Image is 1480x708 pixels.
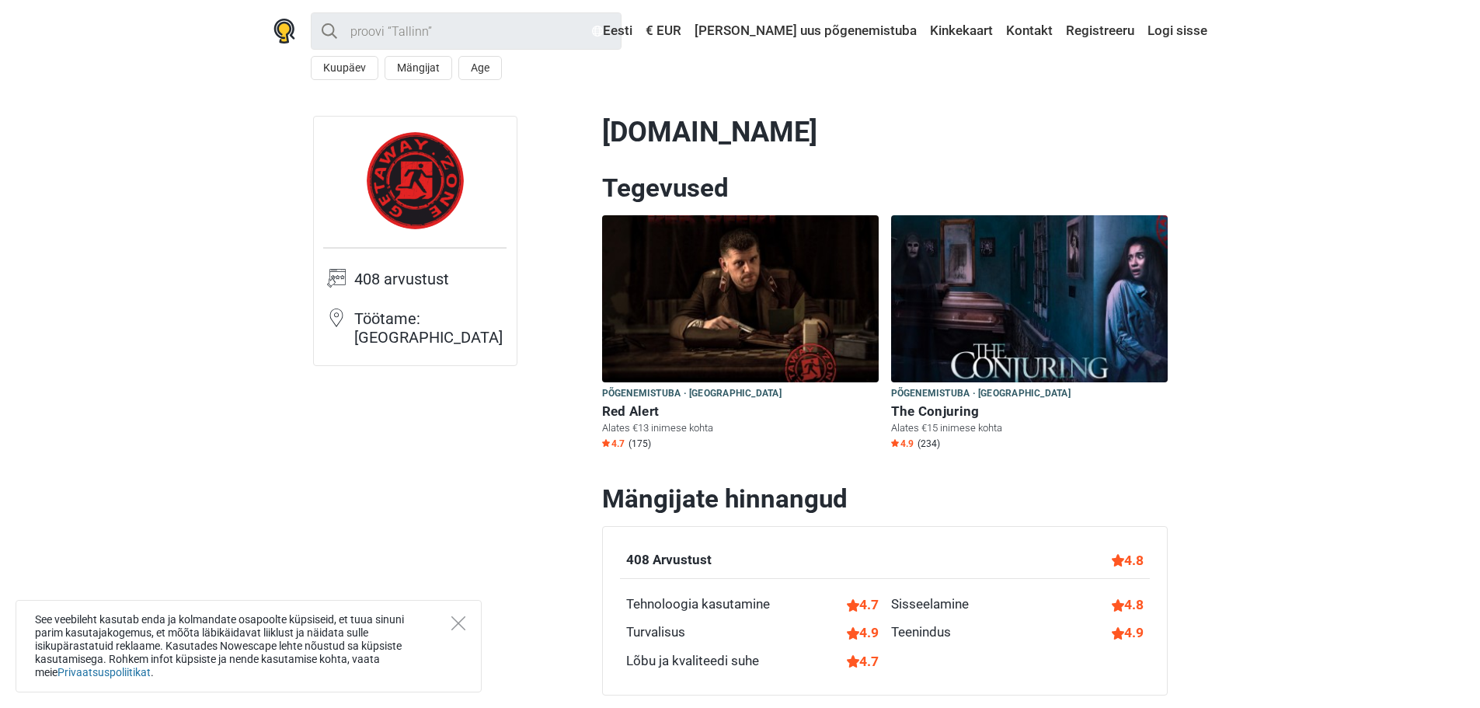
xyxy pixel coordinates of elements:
span: 4.9 [891,438,914,450]
div: Turvalisus [626,623,685,643]
img: Nowescape logo [273,19,295,44]
button: Close [451,616,465,630]
a: Privaatsuspoliitikat [57,666,151,678]
img: Star [891,439,899,447]
a: Kontakt [1002,17,1057,45]
span: Põgenemistuba · [GEOGRAPHIC_DATA] [602,385,782,403]
div: Lõbu ja kvaliteedi suhe [626,651,759,671]
p: Alates €15 inimese kohta [891,421,1168,435]
button: Kuupäev [311,56,378,80]
h1: [DOMAIN_NAME] [602,116,1168,149]
div: 408 Arvustust [626,550,712,570]
div: Sisseelamine [891,595,969,615]
td: 408 arvustust [354,268,507,308]
a: The Conjuring Põgenemistuba · [GEOGRAPHIC_DATA] The Conjuring Alates €15 inimese kohta Star4.9 (234) [891,215,1168,453]
span: (175) [629,438,651,450]
a: Red Alert Põgenemistuba · [GEOGRAPHIC_DATA] Red Alert Alates €13 inimese kohta Star4.7 (175) [602,215,879,453]
h2: Mängijate hinnangud [602,483,1168,514]
a: Eesti [588,17,636,45]
h6: Red Alert [602,403,879,420]
img: Eesti [592,26,603,37]
p: Alates €13 inimese kohta [602,421,879,435]
span: (234) [918,438,940,450]
input: proovi “Tallinn” [311,12,622,50]
img: Red Alert [602,215,879,382]
div: Teenindus [891,623,951,643]
div: 4.8 [1112,550,1144,570]
span: 4.7 [602,438,625,450]
div: 4.9 [1112,623,1144,643]
a: Logi sisse [1144,17,1207,45]
div: Tehnoloogia kasutamine [626,595,770,615]
a: Registreeru [1062,17,1138,45]
button: Age [458,56,502,80]
a: € EUR [642,17,685,45]
h2: Tegevused [602,173,1168,204]
a: [PERSON_NAME] uus põgenemistuba [691,17,921,45]
div: 4.8 [1112,595,1144,615]
div: 4.7 [847,595,879,615]
button: Mängijat [385,56,452,80]
img: Star [602,439,610,447]
h6: The Conjuring [891,403,1168,420]
div: See veebileht kasutab enda ja kolmandate osapoolte küpsiseid, et tuua sinuni parim kasutajakogemu... [16,600,482,692]
img: The Conjuring [891,215,1168,382]
td: Töötame: [GEOGRAPHIC_DATA] [354,308,507,356]
span: Põgenemistuba · [GEOGRAPHIC_DATA] [891,385,1071,403]
div: 4.7 [847,651,879,671]
div: 4.9 [847,623,879,643]
a: Kinkekaart [926,17,997,45]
